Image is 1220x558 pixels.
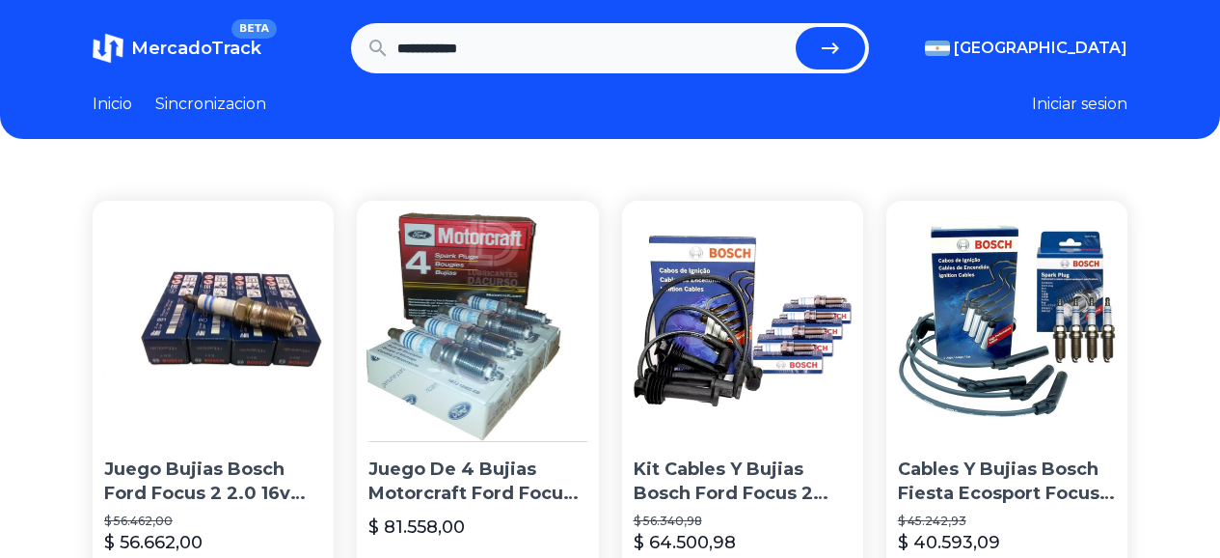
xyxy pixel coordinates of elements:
[954,37,1127,60] span: [GEOGRAPHIC_DATA]
[231,19,277,39] span: BETA
[368,458,586,506] p: Juego De 4 Bujias Motorcraft Ford Focus 2.0 Duratec
[131,38,261,59] span: MercadoTrack
[622,201,863,442] img: Kit Cables Y Bujias Bosch Ford Focus 2 Motor 1.6 16v Sigma
[925,37,1127,60] button: [GEOGRAPHIC_DATA]
[93,201,334,442] img: Juego Bujias Bosch Ford Focus 2 2.0 16v Duratec Hr7kpp33+
[898,514,1116,529] p: $ 45.242,93
[1032,93,1127,116] button: Iniciar sesion
[898,529,1000,556] p: $ 40.593,09
[155,93,266,116] a: Sincronizacion
[93,33,261,64] a: MercadoTrackBETA
[93,93,132,116] a: Inicio
[898,458,1116,506] p: Cables Y Bujias Bosch Fiesta Ecosport Focus Ka 1.6 Rocam
[925,41,950,56] img: Argentina
[104,458,322,506] p: Juego Bujias Bosch Ford Focus 2 2.0 16v Duratec Hr7kpp33+
[634,458,852,506] p: Kit Cables Y Bujias Bosch Ford Focus 2 Motor 1.6 16v Sigma
[368,514,465,541] p: $ 81.558,00
[104,529,203,556] p: $ 56.662,00
[634,529,736,556] p: $ 64.500,98
[886,201,1127,442] img: Cables Y Bujias Bosch Fiesta Ecosport Focus Ka 1.6 Rocam
[634,514,852,529] p: $ 56.340,98
[104,514,322,529] p: $ 56.462,00
[357,201,598,442] img: Juego De 4 Bujias Motorcraft Ford Focus 2.0 Duratec
[93,33,123,64] img: MercadoTrack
